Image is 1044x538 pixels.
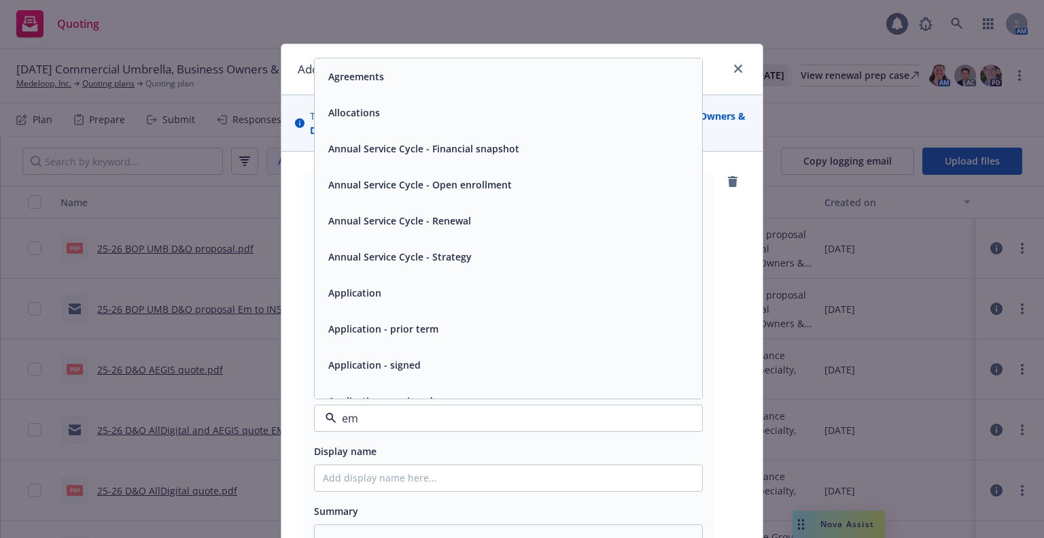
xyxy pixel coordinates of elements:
[725,173,741,190] a: remove
[328,178,512,192] button: Annual Service Cycle - Open enrollment
[328,286,381,300] button: Application
[315,465,702,491] input: Add display name here...
[328,358,421,372] button: Application - signed
[730,61,746,77] a: close
[328,141,519,156] button: Annual Service Cycle - Financial snapshot
[336,410,675,426] input: Filter by keyword
[328,69,384,84] button: Agreements
[310,109,749,137] span: The uploaded files will be associated with
[314,445,377,458] span: Display name
[328,214,471,228] button: Annual Service Cycle - Renewal
[310,110,746,137] strong: 25 [DATE] Commercial Umbrella, Business Owners & D&O Renewal
[328,250,472,264] button: Annual Service Cycle - Strategy
[328,394,433,408] button: Application - unsigned
[298,61,343,78] h1: Add files
[328,322,438,336] button: Application - prior term
[314,505,358,518] span: Summary
[328,105,380,120] button: Allocations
